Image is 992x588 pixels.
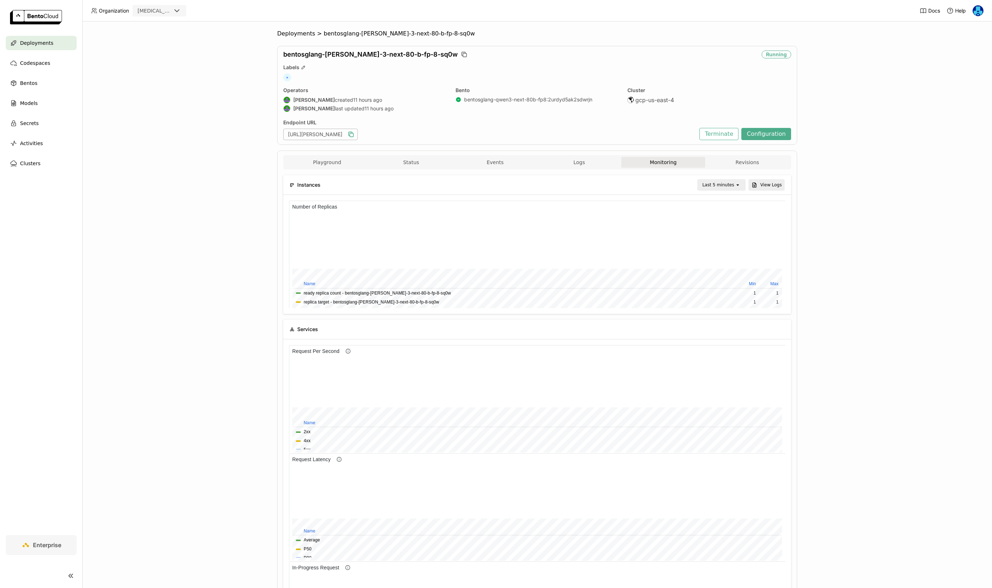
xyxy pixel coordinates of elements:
[289,345,785,453] iframe: Request Per Second
[201,97,221,106] td: 101%
[150,97,170,106] td: 0%
[175,79,200,88] th: Average Value
[15,98,121,105] button: bentosglang-[PERSON_NAME]-3-next-80-b-fp-8-sq0w
[20,79,37,87] span: Bentos
[201,79,221,88] th: Minimum Value
[6,136,77,150] a: Activities
[124,89,149,97] td: 132 GB
[283,73,291,81] span: +
[735,182,741,188] svg: open
[369,157,453,168] button: Status
[283,96,447,104] div: created
[15,89,24,96] button: Total
[138,7,171,14] div: [MEDICAL_DATA]
[175,89,200,97] td: 101%
[221,79,244,88] th: Maximum Value
[0,2,41,10] h6: Memory Usage
[920,7,940,14] a: Docs
[285,157,369,168] button: Playground
[289,201,785,308] iframe: Number of Replicas
[20,99,38,107] span: Models
[15,101,21,108] button: 5xx
[297,325,318,333] span: Services
[456,87,619,94] div: Bento
[284,97,290,103] img: Shenyang Zhao
[175,97,200,106] td: 101%
[284,105,290,112] img: Shenyang Zhao
[172,79,197,88] th: Average Value
[283,64,791,71] div: Labels
[365,105,394,112] span: 11 hours ago
[741,128,791,140] button: Configuration
[33,541,61,549] span: Enterprise
[621,157,706,168] button: Monitoring
[15,101,23,108] button: P90
[6,535,77,555] a: Enterprise
[99,8,129,14] span: Organization
[124,97,149,106] td: 132 GB
[124,79,149,88] th: Average Value
[4,79,124,88] th: name
[222,97,244,106] td: 101%
[20,119,39,128] span: Secrets
[573,159,585,166] span: Logs
[222,89,244,97] td: 101%
[453,157,537,168] button: Events
[197,89,220,97] td: 5.85 GiB
[4,88,492,96] th: name
[172,97,197,106] td: 5.85 GiB
[928,8,940,14] span: Docs
[6,116,77,130] a: Secrets
[172,89,197,97] td: 5.85 GiB
[0,2,78,10] h6: GPU Memory Bandwidth Usage
[124,89,149,97] td: 0%
[283,129,358,140] div: [URL][PERSON_NAME]
[289,453,785,561] iframe: End-to-End Request Durations (2xx Response)
[124,97,149,106] td: 0%
[201,89,221,97] td: 101%
[10,10,62,24] img: logo
[315,30,324,37] span: >
[6,76,77,90] a: Bentos
[4,79,172,88] th: name
[222,79,244,88] th: Maximum Value
[324,30,475,37] span: bentosglang-[PERSON_NAME]-3-next-80-b-fp-8-sq0w
[150,89,170,97] td: 0%
[0,2,33,10] h6: GPU Usage
[0,2,53,10] h6: GPU Memory Usage
[705,157,789,168] button: Revisions
[20,159,40,168] span: Clusters
[293,97,335,103] strong: [PERSON_NAME]
[150,79,170,88] th: Minimum Value
[172,8,173,15] input: Selected revia.
[283,105,447,112] div: last updated
[973,5,983,16] img: Yi Guo
[6,36,77,50] a: Deployments
[277,30,315,37] div: Deployments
